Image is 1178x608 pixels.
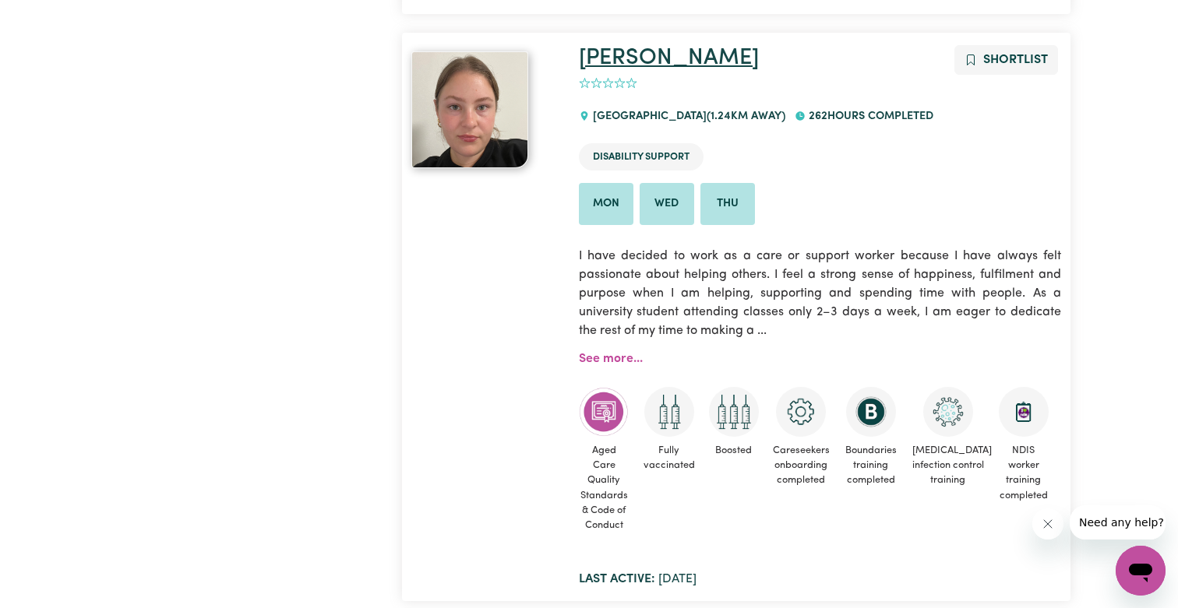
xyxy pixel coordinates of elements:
img: CS Academy: COVID-19 Infection Control Training course completed [923,387,973,437]
li: Disability Support [579,143,704,170]
a: See more... [579,353,643,365]
li: Available on Wed [640,183,694,225]
a: [PERSON_NAME] [579,47,759,69]
span: NDIS worker training completed [998,437,1049,509]
div: add rating by typing an integer from 0 to 5 or pressing arrow keys [579,75,637,93]
iframe: Close message [1032,508,1063,539]
span: Boosted [709,437,759,464]
img: CS Academy: Careseekers Onboarding course completed [776,387,826,437]
div: 262 hours completed [795,96,943,138]
li: Available on Thu [700,183,755,225]
img: CS Academy: Aged Care Quality Standards & Code of Conduct course completed [579,387,629,437]
span: [MEDICAL_DATA] infection control training [911,437,986,494]
img: Care and support worker has received 2 doses of COVID-19 vaccine [644,387,694,437]
img: View Rachel 's profile [411,51,528,168]
a: Rachel [411,51,560,168]
p: I have decided to work as a care or support worker because I have always felt passionate about he... [579,237,1062,350]
span: Boundaries training completed [844,437,898,494]
span: Aged Care Quality Standards & Code of Conduct [579,437,630,539]
img: Care and support worker has received booster dose of COVID-19 vaccination [709,387,759,437]
span: Fully vaccinated [642,437,697,479]
div: [GEOGRAPHIC_DATA] [579,96,795,138]
span: ( 1.24 km away) [707,111,785,122]
span: Shortlist [983,54,1048,66]
iframe: Message from company [1070,505,1166,539]
li: Available on Mon [579,183,633,225]
iframe: Button to launch messaging window [1116,546,1166,596]
span: [DATE] [579,573,697,585]
img: CS Academy: Introduction to NDIS Worker Training course completed [999,387,1049,437]
img: CS Academy: Boundaries in care and support work course completed [846,387,896,437]
button: Add to shortlist [954,45,1058,75]
b: Last active: [579,573,655,585]
span: Careseekers onboarding completed [771,437,831,494]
